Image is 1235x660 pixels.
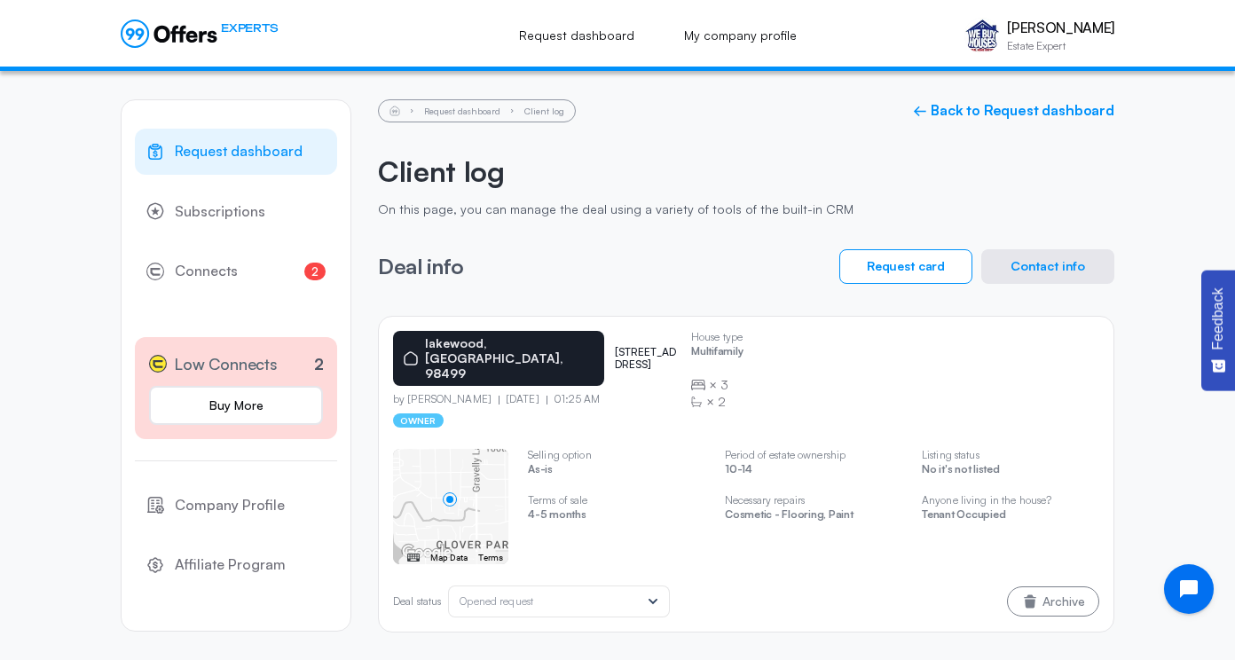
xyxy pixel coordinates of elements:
p: 10-14 [725,463,902,480]
li: Client log [524,106,564,115]
span: Subscriptions [175,200,265,224]
a: ← Back to Request dashboard [913,102,1114,119]
a: EXPERTS [121,20,278,48]
p: Deal status [393,595,441,608]
p: 01:25 AM [547,393,601,405]
p: 2 [314,352,324,376]
div: × [691,376,743,394]
span: Connects [175,260,238,283]
button: Contact info [981,249,1114,284]
p: Anyone living in the house? [922,494,1099,507]
a: My company profile [665,16,816,55]
p: owner [393,413,444,428]
p: [PERSON_NAME] [1007,20,1114,36]
p: Multifamily [691,345,743,362]
span: EXPERTS [221,20,278,36]
h3: Deal info [378,255,464,278]
a: Subscriptions [135,189,337,235]
p: Terms of sale [528,494,705,507]
p: lakewood, [GEOGRAPHIC_DATA], 98499 [425,336,594,381]
p: Listing status [922,449,1099,461]
p: No it's not listed [922,463,1099,480]
p: 4-5 months [528,508,705,525]
button: Archive [1007,586,1099,617]
img: Erick Munoz [964,18,1000,53]
a: Buy More [149,386,323,425]
p: Necessary repairs [725,494,902,507]
p: Period of estate ownership [725,449,902,461]
p: On this page, you can manage the deal using a variety of tools of the built-in CRM [378,202,1114,217]
span: 3 [720,376,728,394]
span: Low Connects [174,351,278,377]
swiper-slide: 2 / 5 [528,449,705,539]
a: Request dashboard [500,16,654,55]
h2: Client log [378,154,1114,188]
p: [DATE] [499,393,547,405]
span: Opened request [460,594,533,608]
p: by [PERSON_NAME] [393,393,499,405]
p: Tenant Occupied [922,508,1099,525]
swiper-slide: 4 / 5 [922,449,1099,539]
p: Estate Expert [1007,41,1114,51]
span: Request dashboard [175,140,303,163]
span: 2 [718,393,726,411]
a: Settings [135,602,337,648]
span: Company Profile [175,494,285,517]
button: Feedback - Show survey [1201,270,1235,390]
p: House type [691,331,743,343]
span: Affiliate Program [175,554,286,577]
p: [STREET_ADDRESS] [615,346,677,372]
a: Request dashboard [424,106,500,116]
swiper-slide: 3 / 5 [725,449,902,539]
p: As-is [528,463,705,480]
a: Connects2 [135,248,337,295]
span: Feedback [1210,287,1226,350]
span: Archive [1042,595,1085,608]
button: Request card [839,249,972,284]
a: Request dashboard [135,129,337,175]
span: 2 [304,263,326,280]
p: Selling option [528,449,705,461]
swiper-slide: 1 / 5 [393,449,508,564]
p: Cosmetic - Flooring, Paint [725,508,902,525]
a: Affiliate Program [135,542,337,588]
div: × [691,393,743,411]
a: Company Profile [135,483,337,529]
